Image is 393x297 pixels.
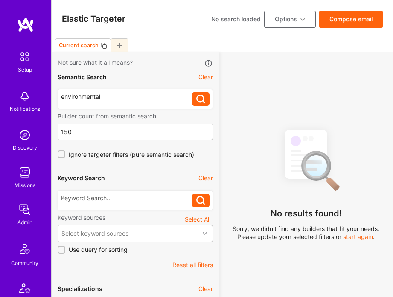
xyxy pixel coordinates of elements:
div: Select keyword sources [61,229,128,238]
img: Community [15,239,35,259]
div: No search loaded [211,15,261,23]
button: Clear [198,73,213,81]
div: Community [11,259,38,268]
p: Please update your selected filters or . [233,233,379,241]
img: discovery [16,127,33,144]
div: Admin [17,218,32,227]
img: admin teamwork [16,201,33,218]
i: icon Search [196,196,205,205]
img: teamwork [16,164,33,181]
button: Options [264,11,316,28]
div: Discovery [13,144,37,152]
p: Sorry, we didn't find any builders that fit your needs. [233,225,379,233]
button: Reset all filters [172,261,213,269]
h3: Elastic Targeter [62,14,125,24]
div: Current search [59,42,99,49]
div: environmental [61,92,192,101]
img: setup [16,48,34,66]
i: icon Copy [100,42,107,49]
span: Not sure what it all means? [58,58,133,68]
i: icon Search [196,95,205,104]
img: logo [17,17,34,32]
button: start again [343,233,373,241]
i: icon Plus [117,43,122,48]
img: bell [16,88,33,105]
label: Builder count from semantic search [58,112,213,120]
div: Keyword Search [58,174,105,182]
button: Clear [198,174,213,182]
span: Ignore targeter filters (pure semantic search) [69,150,194,159]
span: Use query for sorting [69,245,128,254]
button: Select All [182,213,213,225]
i: icon ArrowDownBlack [300,17,305,22]
i: icon Info [204,59,213,68]
button: Compose email [319,11,383,28]
div: Setup [18,66,32,74]
div: Notifications [10,105,40,113]
h4: No results found! [271,208,342,219]
i: icon Chevron [203,231,207,236]
div: Specializations [58,285,102,293]
div: Semantic Search [58,73,107,81]
div: Missions [15,181,35,190]
label: Keyword sources [58,213,105,222]
button: Clear [198,285,213,293]
img: No Results [270,122,342,197]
